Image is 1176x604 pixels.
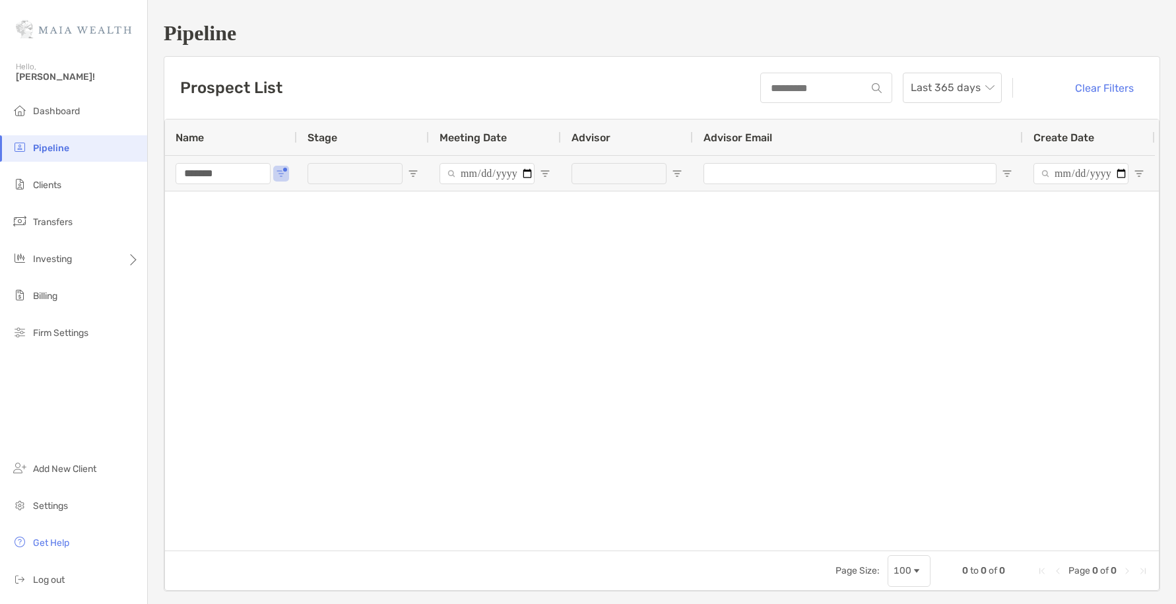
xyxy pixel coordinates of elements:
[408,168,418,179] button: Open Filter Menu
[33,327,88,339] span: Firm Settings
[12,176,28,192] img: clients icon
[440,163,535,184] input: Meeting Date Filter Input
[12,213,28,229] img: transfers icon
[176,163,271,184] input: Name Filter Input
[1043,73,1144,102] button: Clear Filters
[889,73,972,102] span: Last 365 days
[572,131,610,144] span: Advisor
[12,102,28,118] img: dashboard icon
[888,555,931,587] div: Page Size
[1122,566,1132,576] div: Next Page
[981,565,987,576] span: 0
[1033,163,1128,184] input: Create Date Filter Input
[835,565,880,576] div: Page Size:
[850,83,860,93] img: input icon
[33,574,65,586] span: Log out
[1134,168,1144,179] button: Open Filter Menu
[16,71,139,83] span: [PERSON_NAME]!
[180,79,282,97] h3: Prospect List
[33,143,69,154] span: Pipeline
[308,131,337,144] span: Stage
[1068,565,1090,576] span: Page
[1053,566,1063,576] div: Previous Page
[16,5,131,53] img: Zoe Logo
[33,290,57,302] span: Billing
[440,131,507,144] span: Meeting Date
[970,565,979,576] span: to
[1111,565,1117,576] span: 0
[12,139,28,155] img: pipeline icon
[12,460,28,476] img: add_new_client icon
[164,21,1160,46] h1: Pipeline
[672,168,682,179] button: Open Filter Menu
[12,287,28,303] img: billing icon
[1002,168,1012,179] button: Open Filter Menu
[989,565,997,576] span: of
[33,537,69,549] span: Get Help
[12,534,28,550] img: get-help icon
[1033,131,1094,144] span: Create Date
[33,217,73,228] span: Transfers
[1138,566,1148,576] div: Last Page
[12,250,28,266] img: investing icon
[33,500,68,512] span: Settings
[1037,566,1047,576] div: First Page
[12,497,28,513] img: settings icon
[962,565,968,576] span: 0
[33,180,61,191] span: Clients
[999,565,1005,576] span: 0
[1092,565,1098,576] span: 0
[176,131,204,144] span: Name
[33,106,80,117] span: Dashboard
[33,253,72,265] span: Investing
[33,463,96,475] span: Add New Client
[12,324,28,340] img: firm-settings icon
[276,168,286,179] button: Open Filter Menu
[703,163,996,184] input: Advisor Email Filter Input
[12,571,28,587] img: logout icon
[894,565,911,576] div: 100
[1100,565,1109,576] span: of
[703,131,772,144] span: Advisor Email
[540,168,550,179] button: Open Filter Menu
